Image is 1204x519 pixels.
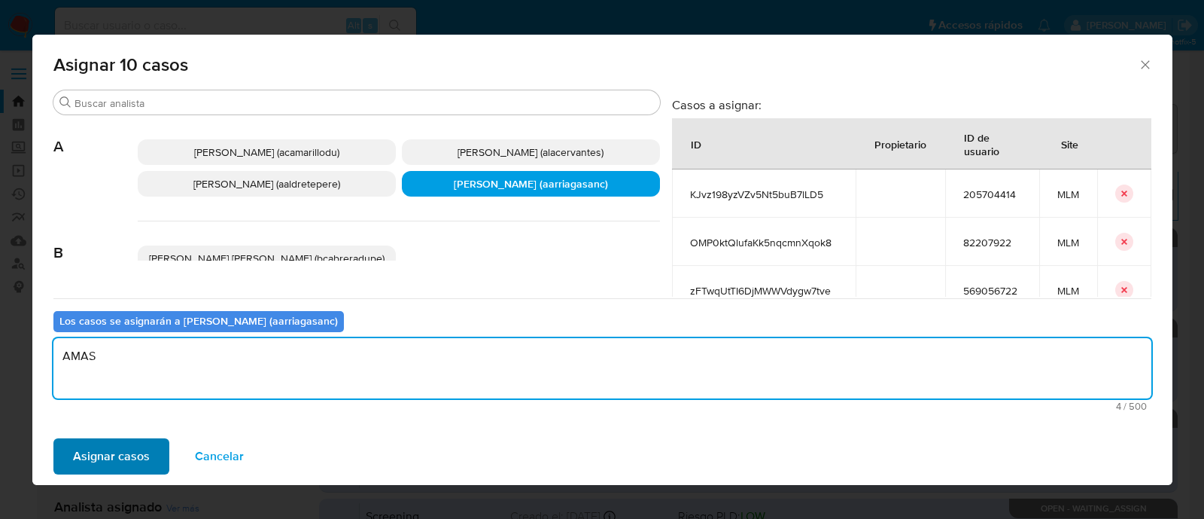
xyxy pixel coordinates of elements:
[1115,185,1133,203] button: icon-button
[195,440,244,473] span: Cancelar
[458,145,604,160] span: [PERSON_NAME] (alacervantes)
[73,440,150,473] span: Asignar casos
[1138,57,1151,71] button: Cerrar ventana
[53,438,169,475] button: Asignar casos
[1115,233,1133,251] button: icon-button
[673,126,719,162] div: ID
[690,188,838,201] span: KJvz198yzVZv5Nt5buB7lLD5
[1043,126,1096,162] div: Site
[149,251,385,266] span: [PERSON_NAME] [PERSON_NAME] (bcabreradupe)
[59,313,338,328] b: Los casos se asignarán a [PERSON_NAME] (aarriagasanc)
[53,56,1139,74] span: Asignar 10 casos
[672,97,1151,112] h3: Casos a asignar:
[138,246,396,271] div: [PERSON_NAME] [PERSON_NAME] (bcabreradupe)
[1057,284,1079,298] span: MLM
[454,176,608,191] span: [PERSON_NAME] (aarriagasanc)
[963,188,1021,201] span: 205704414
[402,139,660,165] div: [PERSON_NAME] (alacervantes)
[58,401,1147,411] span: Máximo 500 caracteres
[138,139,396,165] div: [PERSON_NAME] (acamarillodu)
[856,126,944,162] div: Propietario
[1057,188,1079,201] span: MLM
[138,171,396,197] div: [PERSON_NAME] (aaldretepere)
[175,438,263,475] button: Cancelar
[690,236,838,249] span: OMP0ktQlufaKk5nqcmnXqok8
[53,338,1151,398] textarea: AMAS
[194,145,339,160] span: [PERSON_NAME] (acamarillodu)
[193,176,340,191] span: [PERSON_NAME] (aaldretepere)
[963,236,1021,249] span: 82207922
[74,96,654,110] input: Buscar analista
[946,119,1038,169] div: ID de usuario
[59,96,71,108] button: Buscar
[1115,281,1133,299] button: icon-button
[963,284,1021,298] span: 569056722
[53,221,138,262] span: B
[53,115,138,156] span: A
[32,35,1172,485] div: assign-modal
[690,284,838,298] span: zFTwqUtTI6DjMWWVdygw7tve
[402,171,660,197] div: [PERSON_NAME] (aarriagasanc)
[1057,236,1079,249] span: MLM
